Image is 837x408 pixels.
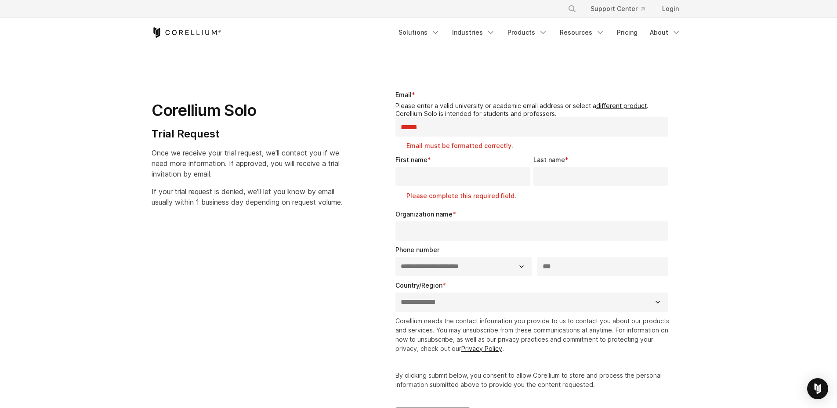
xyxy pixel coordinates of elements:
h1: Corellium Solo [152,101,343,120]
a: Pricing [612,25,643,40]
legend: Please enter a valid university or academic email address or select a . Corellium Solo is intende... [395,102,672,117]
div: Open Intercom Messenger [807,378,828,399]
a: Resources [554,25,610,40]
div: Navigation Menu [393,25,686,40]
p: By clicking submit below, you consent to allow Corellium to store and process the personal inform... [395,371,672,389]
a: Privacy Policy [461,345,502,352]
label: Please complete this required field. [406,191,533,200]
a: Login [655,1,686,17]
label: Email must be formatted correctly. [406,141,672,150]
a: Corellium Home [152,27,221,38]
a: Support Center [583,1,652,17]
h4: Trial Request [152,127,343,141]
a: About [645,25,686,40]
div: Navigation Menu [557,1,686,17]
a: Solutions [393,25,445,40]
a: different product [596,102,647,109]
a: Products [502,25,553,40]
span: Once we receive your trial request, we'll contact you if we need more information. If approved, y... [152,148,340,178]
span: First name [395,156,428,163]
button: Search [564,1,580,17]
a: Industries [447,25,500,40]
span: Last name [533,156,565,163]
span: Organization name [395,210,453,218]
span: Phone number [395,246,439,253]
span: Country/Region [395,282,442,289]
p: Corellium needs the contact information you provide to us to contact you about our products and s... [395,316,672,353]
span: Email [395,91,412,98]
span: If your trial request is denied, we'll let you know by email usually within 1 business day depend... [152,187,343,206]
